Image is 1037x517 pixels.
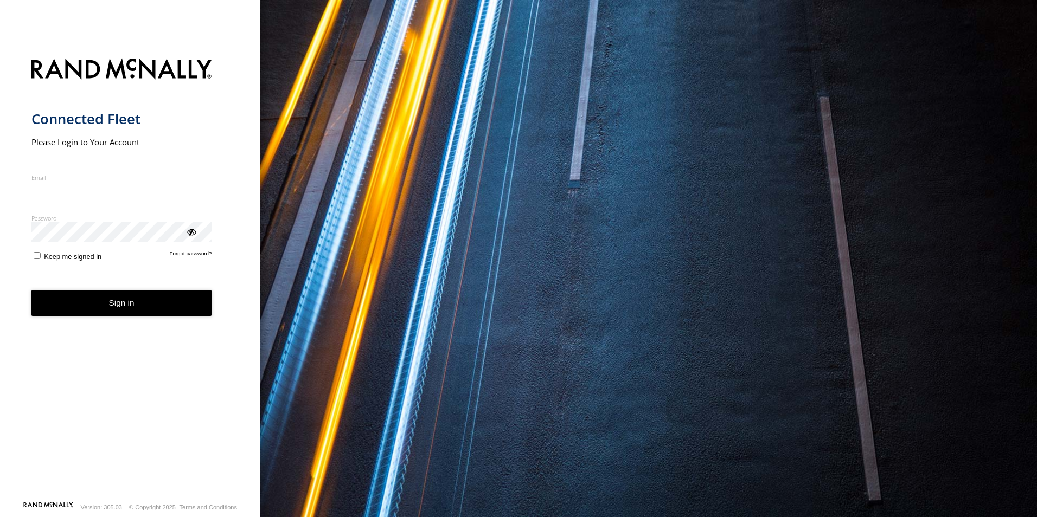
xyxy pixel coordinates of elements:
[31,290,212,316] button: Sign in
[31,137,212,147] h2: Please Login to Your Account
[81,504,122,510] div: Version: 305.03
[180,504,237,510] a: Terms and Conditions
[129,504,237,510] div: © Copyright 2025 -
[31,52,229,501] form: main
[23,502,73,513] a: Visit our Website
[34,252,41,259] input: Keep me signed in
[31,214,212,222] label: Password
[44,253,101,261] span: Keep me signed in
[170,250,212,261] a: Forgot password?
[31,56,212,84] img: Rand McNally
[185,226,196,237] div: ViewPassword
[31,110,212,128] h1: Connected Fleet
[31,173,212,182] label: Email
